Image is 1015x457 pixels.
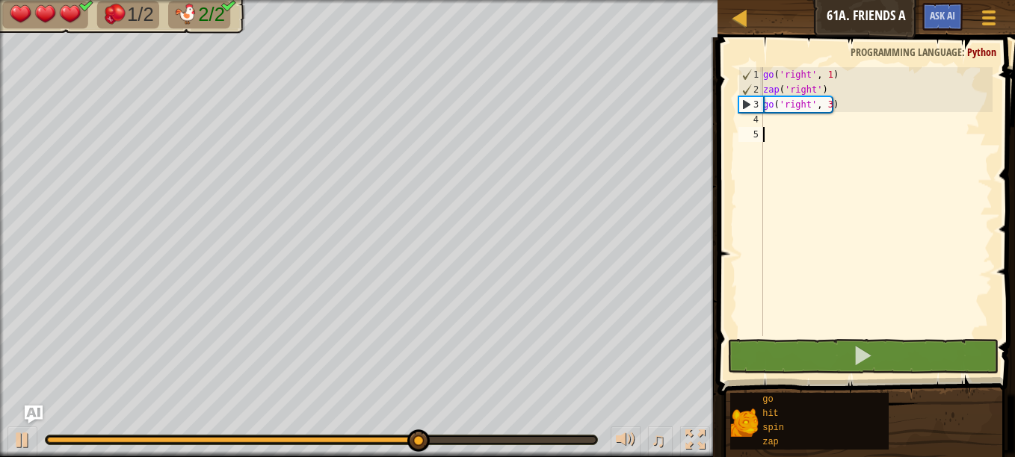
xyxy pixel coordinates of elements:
div: 4 [738,112,763,127]
button: Show game menu [970,3,1008,38]
li: Your hero must survive. [2,1,87,28]
span: 1/2 [127,4,154,25]
span: zap [762,437,779,447]
span: Ask AI [930,8,955,22]
span: Programming language [851,45,962,59]
span: hit [762,408,779,419]
span: go [762,394,773,405]
span: Python [967,45,996,59]
div: 1 [739,67,763,82]
span: spin [762,423,784,433]
button: Shift+Enter: Run current code. [727,339,999,373]
li: Humans must survive. [168,1,230,28]
button: Ask AI [922,3,963,31]
button: Toggle fullscreen [680,426,710,457]
img: portrait.png [730,408,759,437]
span: ♫ [651,429,666,451]
button: Adjust volume [611,426,641,457]
li: Defeat the enemies. [97,1,159,28]
span: 2/2 [198,4,225,25]
div: 3 [739,97,763,112]
span: : [962,45,967,59]
button: ♫ [648,426,673,457]
div: 2 [739,82,763,97]
button: Ask AI [25,405,43,423]
div: 5 [738,127,763,142]
button: Ctrl + P: Play [7,426,37,457]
